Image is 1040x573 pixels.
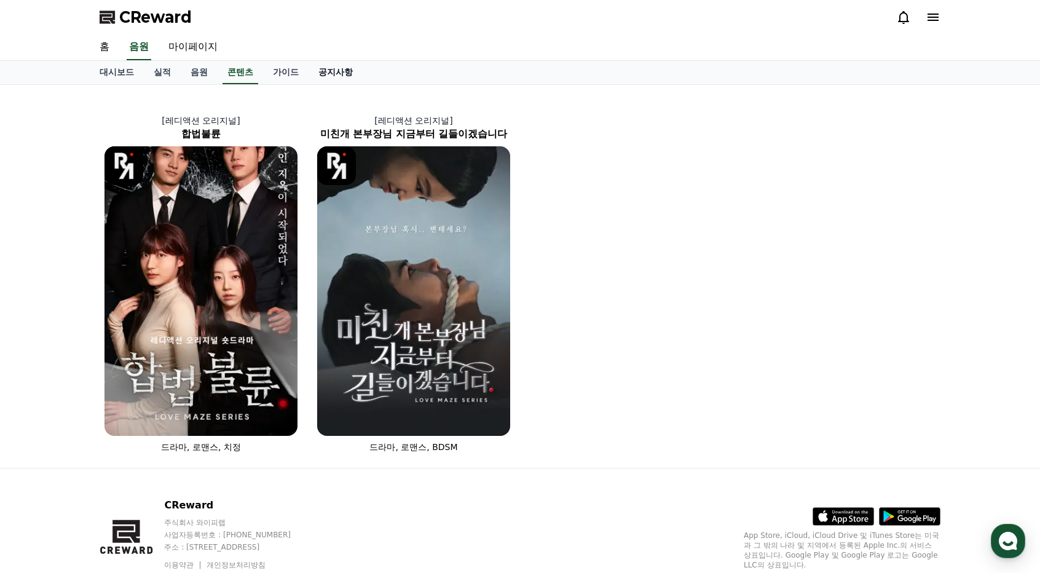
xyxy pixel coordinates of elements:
[144,61,181,84] a: 실적
[81,390,159,421] a: 대화
[95,114,307,127] p: [레디액션 오리지널]
[90,34,119,60] a: 홈
[263,61,309,84] a: 가이드
[317,146,356,185] img: [object Object] Logo
[95,127,307,141] h2: 합법불륜
[161,442,241,452] span: 드라마, 로맨스, 치정
[95,105,307,463] a: [레디액션 오리지널] 합법불륜 합법불륜 [object Object] Logo 드라마, 로맨스, 치정
[164,518,314,528] p: 주식회사 와이피랩
[369,442,457,452] span: 드라마, 로맨스, BDSM
[744,531,940,570] p: App Store, iCloud, iCloud Drive 및 iTunes Store는 미국과 그 밖의 나라 및 지역에서 등록된 Apple Inc.의 서비스 상표입니다. Goo...
[104,146,143,185] img: [object Object] Logo
[164,498,314,513] p: CReward
[39,408,46,418] span: 홈
[223,61,258,84] a: 콘텐츠
[309,61,363,84] a: 공지사항
[100,7,192,27] a: CReward
[104,146,297,436] img: 합법불륜
[190,408,205,418] span: 설정
[90,61,144,84] a: 대시보드
[159,390,236,421] a: 설정
[307,105,520,463] a: [레디액션 오리지널] 미친개 본부장님 지금부터 길들이겠습니다 미친개 본부장님 지금부터 길들이겠습니다 [object Object] Logo 드라마, 로맨스, BDSM
[307,127,520,141] h2: 미친개 본부장님 지금부터 길들이겠습니다
[181,61,218,84] a: 음원
[164,561,203,569] a: 이용약관
[317,146,510,436] img: 미친개 본부장님 지금부터 길들이겠습니다
[112,409,127,419] span: 대화
[207,561,266,569] a: 개인정보처리방침
[307,114,520,127] p: [레디액션 오리지널]
[159,34,227,60] a: 마이페이지
[164,530,314,540] p: 사업자등록번호 : [PHONE_NUMBER]
[127,34,151,60] a: 음원
[119,7,192,27] span: CReward
[164,542,314,552] p: 주소 : [STREET_ADDRESS]
[4,390,81,421] a: 홈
